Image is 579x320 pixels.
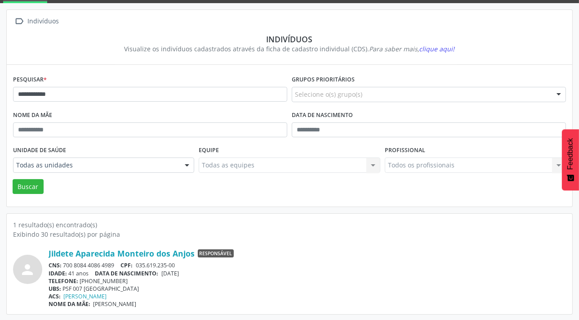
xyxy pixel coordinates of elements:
[20,261,36,278] i: person
[13,108,52,122] label: Nome da mãe
[161,270,179,277] span: [DATE]
[13,15,61,28] a:  Indivíduos
[562,129,579,190] button: Feedback - Mostrar pesquisa
[49,261,566,269] div: 700 8084 4086 4989
[95,270,159,277] span: DATA DE NASCIMENTO:
[370,45,455,53] i: Para saber mais,
[295,90,362,99] span: Selecione o(s) grupo(s)
[385,144,425,158] label: Profissional
[49,261,62,269] span: CNS:
[13,220,566,230] div: 1 resultado(s) encontrado(s)
[13,179,44,194] button: Buscar
[94,300,137,308] span: [PERSON_NAME]
[292,108,353,122] label: Data de nascimento
[13,73,47,87] label: Pesquisar
[49,248,195,258] a: Jildete Aparecida Monteiro dos Anjos
[64,293,107,300] a: [PERSON_NAME]
[49,270,566,277] div: 41 anos
[199,144,219,158] label: Equipe
[49,277,566,285] div: [PHONE_NUMBER]
[49,285,566,293] div: PSF 007 [GEOGRAPHIC_DATA]
[292,73,355,87] label: Grupos prioritários
[49,300,90,308] span: NOME DA MÃE:
[16,161,176,170] span: Todas as unidades
[419,45,455,53] span: clique aqui!
[26,15,61,28] div: Indivíduos
[49,270,67,277] span: IDADE:
[198,249,234,257] span: Responsável
[13,15,26,28] i: 
[121,261,133,269] span: CPF:
[13,230,566,239] div: Exibindo 30 resultado(s) por página
[19,34,560,44] div: Indivíduos
[49,285,61,293] span: UBS:
[19,44,560,54] div: Visualize os indivíduos cadastrados através da ficha de cadastro individual (CDS).
[136,261,175,269] span: 035.619.235-00
[49,277,78,285] span: TELEFONE:
[13,144,66,158] label: Unidade de saúde
[49,293,61,300] span: ACS:
[566,138,575,170] span: Feedback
